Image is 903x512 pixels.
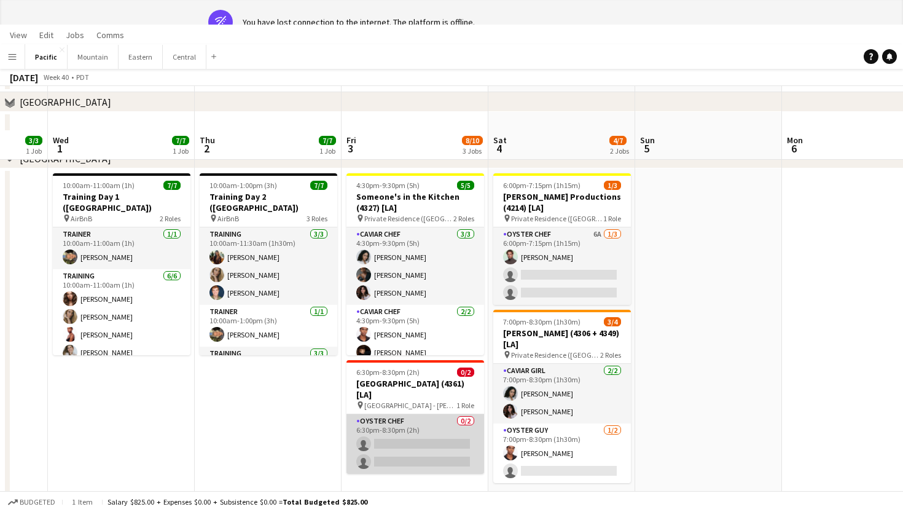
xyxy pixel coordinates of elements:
span: Private Residence ([GEOGRAPHIC_DATA], [GEOGRAPHIC_DATA]) [364,214,453,223]
span: 1 Role [456,401,474,410]
app-job-card: 6:00pm-7:15pm (1h15m)1/3[PERSON_NAME] Productions (4214) [LA] Private Residence ([GEOGRAPHIC_DATA... [493,173,631,305]
span: Fri [346,135,356,146]
app-job-card: 4:30pm-9:30pm (5h)5/5Someone's in the Kitchen (4327) [LA] Private Residence ([GEOGRAPHIC_DATA], [... [346,173,484,355]
app-job-card: 6:30pm-8:30pm (2h)0/2[GEOGRAPHIC_DATA] (4361) [LA] [GEOGRAPHIC_DATA] - [PERSON_NAME][GEOGRAPHIC_D... [346,360,484,474]
span: 7/7 [319,136,336,145]
a: Edit [34,27,58,43]
span: 7/7 [163,181,181,190]
button: Eastern [119,45,163,69]
a: Jobs [61,27,89,43]
a: Comms [92,27,129,43]
div: Salary $825.00 + Expenses $0.00 + Subsistence $0.00 = [107,497,367,506]
app-card-role: Caviar Chef3/34:30pm-9:30pm (5h)[PERSON_NAME][PERSON_NAME][PERSON_NAME] [346,227,484,305]
span: 1 [51,141,69,156]
span: Sun [640,135,655,146]
span: 2 Roles [453,214,474,223]
h3: Training Day 2 ([GEOGRAPHIC_DATA]) [200,191,337,213]
app-card-role: Caviar Girl2/27:00pm-8:30pm (1h30m)[PERSON_NAME][PERSON_NAME] [493,364,631,423]
app-card-role: Trainer1/110:00am-1:00pm (3h)[PERSON_NAME] [200,305,337,347]
span: 8/10 [462,136,483,145]
span: 6:30pm-8:30pm (2h) [356,368,420,377]
span: 3 [345,141,356,156]
div: [GEOGRAPHIC_DATA] [20,96,111,108]
div: 3 Jobs [463,146,482,156]
div: 1 Job [319,146,335,156]
h3: Training Day 1 ([GEOGRAPHIC_DATA]) [53,191,190,213]
span: Thu [200,135,215,146]
app-job-card: 10:00am-11:00am (1h)7/7Training Day 1 ([GEOGRAPHIC_DATA]) AirBnB2 RolesTrainer1/110:00am-11:00am ... [53,173,190,355]
app-card-role: Training3/310:00am-11:30am (1h30m)[PERSON_NAME][PERSON_NAME][PERSON_NAME] [200,227,337,305]
h3: [PERSON_NAME] (4306 + 4349) [LA] [493,328,631,350]
span: 1 item [68,497,97,506]
span: Mon [787,135,803,146]
span: View [10,30,27,41]
span: Comms [96,30,124,41]
span: Private Residence ([GEOGRAPHIC_DATA], [GEOGRAPHIC_DATA]) [511,350,600,360]
app-job-card: 7:00pm-8:30pm (1h30m)3/4[PERSON_NAME] (4306 + 4349) [LA] Private Residence ([GEOGRAPHIC_DATA], [G... [493,310,631,483]
h3: [GEOGRAPHIC_DATA] (4361) [LA] [346,378,484,400]
span: 3/4 [604,317,621,326]
div: 2 Jobs [610,146,629,156]
h3: Someone's in the Kitchen (4327) [LA] [346,191,484,213]
span: 10:00am-11:00am (1h) [63,181,135,190]
div: PDT [76,73,89,82]
span: 7/7 [172,136,189,145]
app-card-role: Training3/3 [200,347,337,424]
span: Total Budgeted $825.00 [283,497,367,506]
span: Week 40 [41,73,71,82]
a: View [5,27,32,43]
span: 5 [638,141,655,156]
app-job-card: 10:00am-1:00pm (3h)7/7Training Day 2 ([GEOGRAPHIC_DATA]) AirBnB3 RolesTraining3/310:00am-11:30am ... [200,173,337,355]
button: Mountain [68,45,119,69]
button: Central [163,45,206,69]
button: Budgeted [6,495,57,509]
span: Private Residence ([GEOGRAPHIC_DATA], [GEOGRAPHIC_DATA]) [511,214,603,223]
div: [DATE] [10,71,38,84]
span: Wed [53,135,69,146]
app-card-role: Training6/610:00am-11:00am (1h)[PERSON_NAME][PERSON_NAME][PERSON_NAME][PERSON_NAME] [53,269,190,400]
span: 7/7 [310,181,327,190]
span: Sat [493,135,507,146]
span: 6:00pm-7:15pm (1h15m) [503,181,580,190]
span: 4 [491,141,507,156]
span: 1 Role [603,214,621,223]
span: 4:30pm-9:30pm (5h) [356,181,420,190]
div: You have lost connection to the internet. The platform is offline. [243,17,475,28]
span: 2 Roles [600,350,621,360]
app-card-role: Caviar Chef2/24:30pm-9:30pm (5h)[PERSON_NAME][PERSON_NAME] [346,305,484,364]
span: 0/2 [457,368,474,377]
span: 10:00am-1:00pm (3h) [209,181,277,190]
span: 1/3 [604,181,621,190]
h3: [PERSON_NAME] Productions (4214) [LA] [493,191,631,213]
div: 1 Job [173,146,189,156]
span: [GEOGRAPHIC_DATA] - [PERSON_NAME][GEOGRAPHIC_DATA] ([GEOGRAPHIC_DATA], [GEOGRAPHIC_DATA]) [364,401,456,410]
span: 3 Roles [307,214,327,223]
span: AirBnB [71,214,92,223]
span: 2 [198,141,215,156]
span: Budgeted [20,498,55,506]
span: 2 Roles [160,214,181,223]
app-card-role: Oyster Guy1/27:00pm-8:30pm (1h30m)[PERSON_NAME] [493,423,631,483]
app-card-role: Trainer1/110:00am-11:00am (1h)[PERSON_NAME] [53,227,190,269]
span: Edit [39,30,53,41]
app-card-role: Oyster Chef6A1/36:00pm-7:15pm (1h15m)[PERSON_NAME] [493,227,631,305]
app-card-role: Oyster Chef0/26:30pm-8:30pm (2h) [346,414,484,474]
span: 5/5 [457,181,474,190]
div: 1 Job [26,146,42,156]
span: AirBnB [217,214,239,223]
span: 7:00pm-8:30pm (1h30m) [503,317,580,326]
span: 3/3 [25,136,42,145]
button: Pacific [25,45,68,69]
span: 6 [785,141,803,156]
span: Jobs [66,30,84,41]
span: 4/7 [609,136,627,145]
